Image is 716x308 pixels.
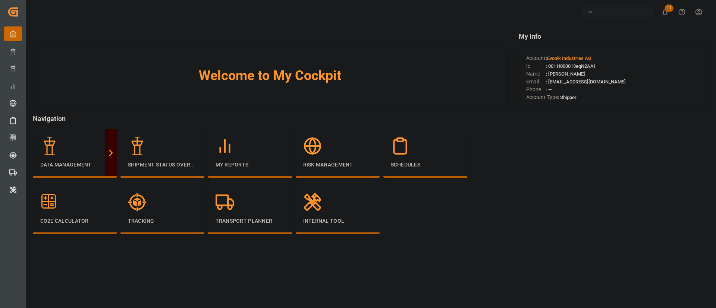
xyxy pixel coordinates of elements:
[128,161,197,169] p: Shipment Status Overview
[546,71,585,77] span: : [PERSON_NAME]
[33,114,508,124] span: Navigation
[519,31,709,41] span: My Info
[216,161,285,169] p: My Reports
[40,161,109,169] p: Data Management
[526,78,546,86] span: Email
[546,87,552,92] span: : —
[526,93,558,101] span: Account Type
[657,4,673,20] button: show 11 new notifications
[48,66,493,86] span: Welcome to My Cockpit
[391,161,460,169] p: Schedules
[526,54,546,62] span: Account
[558,95,577,100] span: : Shipper
[303,161,372,169] p: Risk Management
[673,4,690,20] button: Help Center
[303,217,372,225] p: Internal Tool
[526,62,546,70] span: Id
[546,63,595,69] span: : 0011t000013eqN2AAI
[40,217,109,225] p: CO2e Calculator
[546,55,591,61] span: :
[665,4,673,12] span: 11
[216,217,285,225] p: Transport Planner
[526,86,546,93] span: Phone
[547,55,591,61] span: Evonik Industries AG
[526,70,546,78] span: Name
[128,217,197,225] p: Tracking
[546,79,626,85] span: : [EMAIL_ADDRESS][DOMAIN_NAME]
